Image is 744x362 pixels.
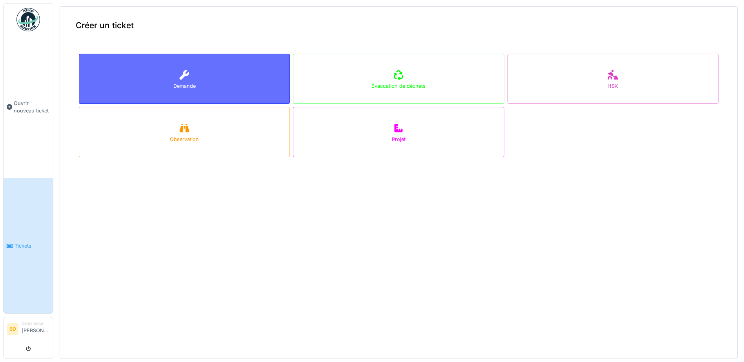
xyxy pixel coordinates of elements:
div: Demandeur [22,320,50,326]
a: BD Demandeur[PERSON_NAME] [7,320,50,339]
a: Tickets [4,178,53,313]
span: Ouvrir nouveau ticket [14,100,50,114]
div: HSK [608,82,618,90]
a: Ouvrir nouveau ticket [4,36,53,178]
div: Demande [173,82,196,90]
img: Badge_color-CXgf-gQk.svg [16,8,40,31]
div: Observation [170,136,199,143]
li: [PERSON_NAME] [22,320,50,337]
span: Tickets [15,242,50,250]
div: Créer un ticket [60,7,737,44]
li: BD [7,323,18,335]
div: Projet [392,136,406,143]
div: Évacuation de déchets [371,82,426,90]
